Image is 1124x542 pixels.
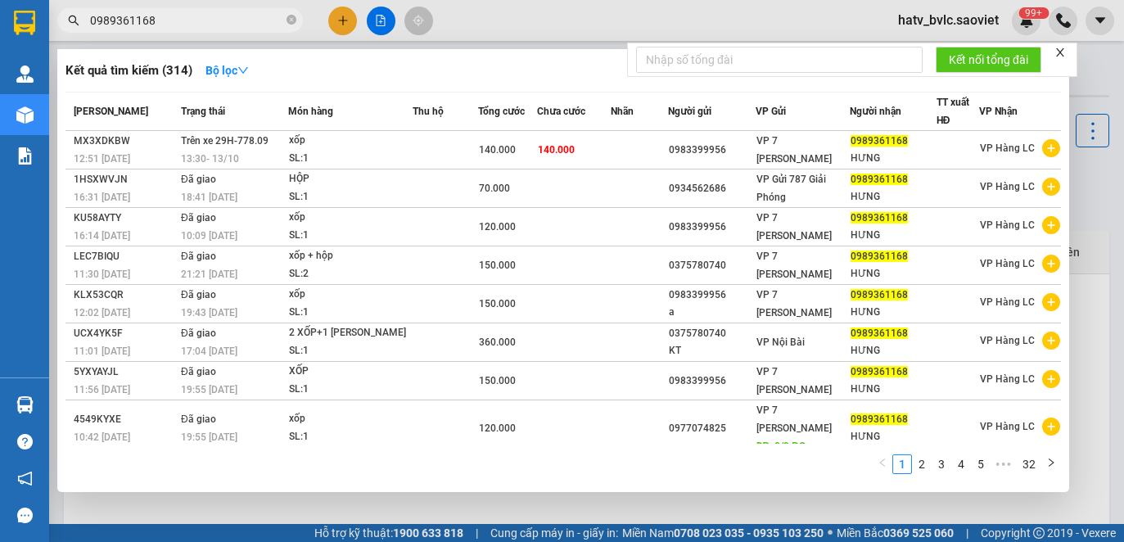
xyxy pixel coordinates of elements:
div: xốp [289,209,412,227]
div: HƯNG [851,188,936,206]
span: 70.000 [479,183,510,194]
div: 0983399956 [669,142,754,159]
div: 0983399956 [669,287,754,304]
span: 11:01 [DATE] [74,346,130,357]
span: VP Nhận [979,106,1018,117]
span: left [878,458,887,467]
li: Previous Page [873,454,892,474]
a: 1 [893,455,911,473]
img: warehouse-icon [16,106,34,124]
span: plus-circle [1042,418,1060,436]
li: 1 [892,454,912,474]
span: 16:14 [DATE] [74,230,130,242]
span: plus-circle [1042,370,1060,388]
span: 12:02 [DATE] [74,307,130,318]
span: 12:51 [DATE] [74,153,130,165]
span: 11:56 [DATE] [74,384,130,395]
div: 0983399956 [669,219,754,236]
span: Đã giao [181,251,216,262]
div: SL: 1 [289,304,412,322]
div: xốp + hộp [289,247,412,265]
div: HƯNG [851,428,936,445]
div: SL: 1 [289,150,412,168]
li: Next 5 Pages [991,454,1017,474]
span: VP 7 [PERSON_NAME] [756,212,832,242]
span: 120.000 [479,422,516,434]
div: 0934562686 [669,180,754,197]
div: SL: 1 [289,227,412,245]
span: 120.000 [479,221,516,233]
div: XỐP [289,363,412,381]
div: HƯNG [851,150,936,167]
span: Kết nối tổng đài [949,51,1028,69]
li: 5 [971,454,991,474]
span: right [1046,458,1056,467]
div: KT [669,342,754,359]
span: Đã giao [181,366,216,377]
span: search [68,15,79,26]
span: 0989361168 [851,212,908,224]
span: 140.000 [479,144,516,156]
span: 360.000 [479,336,516,348]
button: Kết nối tổng đài [936,47,1041,73]
span: plus-circle [1042,139,1060,157]
li: Next Page [1041,454,1061,474]
span: Thu hộ [413,106,444,117]
div: 2 XỐP+1 [PERSON_NAME] [289,324,412,342]
span: 10:42 [DATE] [74,431,130,443]
span: 16:31 [DATE] [74,192,130,203]
span: VP Gửi 787 Giải Phóng [756,174,826,203]
li: 2 [912,454,932,474]
span: VP Hàng LC [980,373,1035,385]
span: VP 7 [PERSON_NAME] [756,135,832,165]
a: 2 [913,455,931,473]
span: VP 7 [PERSON_NAME] [756,404,832,434]
span: Chưa cước [537,106,585,117]
span: 17:04 [DATE] [181,346,237,357]
div: 0375780740 [669,257,754,274]
span: 18:41 [DATE] [181,192,237,203]
div: a [669,304,754,321]
span: VP Gửi [756,106,786,117]
span: 150.000 [479,375,516,386]
div: 4549KYXE [74,411,176,428]
h3: Kết quả tìm kiếm ( 314 ) [65,62,192,79]
span: 150.000 [479,260,516,271]
span: Đã giao [181,174,216,185]
span: Món hàng [288,106,333,117]
span: ••• [991,454,1017,474]
span: VP Hàng LC [980,219,1035,231]
span: 21:21 [DATE] [181,269,237,280]
input: Tìm tên, số ĐT hoặc mã đơn [90,11,283,29]
div: HƯNG [851,381,936,398]
div: SL: 1 [289,428,412,446]
div: MX3XDKBW [74,133,176,150]
span: Trên xe 29H-778.09 [181,135,269,147]
span: plus-circle [1042,332,1060,350]
span: 19:55 [DATE] [181,431,237,443]
a: 4 [952,455,970,473]
div: UCX4YK5F [74,325,176,342]
span: VP Hàng LC [980,296,1035,308]
img: warehouse-icon [16,65,34,83]
span: VP 7 [PERSON_NAME] [756,289,832,318]
span: [PERSON_NAME] [74,106,148,117]
div: xốp [289,410,412,428]
span: VP Hàng LC [980,142,1035,154]
span: 19:43 [DATE] [181,307,237,318]
span: message [17,508,33,523]
span: plus-circle [1042,255,1060,273]
div: 0983399956 [669,373,754,390]
span: question-circle [17,434,33,449]
a: 3 [932,455,950,473]
li: 3 [932,454,951,474]
span: 0989361168 [851,289,908,300]
span: Đã giao [181,327,216,339]
span: close-circle [287,15,296,25]
span: plus-circle [1042,216,1060,234]
div: HỘP [289,170,412,188]
div: HƯNG [851,265,936,282]
button: Bộ lọcdown [192,57,262,84]
li: 32 [1017,454,1041,474]
span: 19:55 [DATE] [181,384,237,395]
